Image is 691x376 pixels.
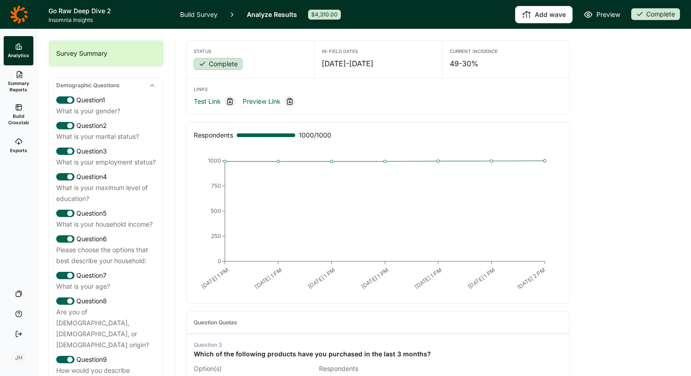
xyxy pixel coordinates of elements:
[56,182,156,204] div: What is your maximum level of education?
[596,9,620,20] span: Preview
[218,258,221,265] tspan: 0
[631,8,680,20] div: Complete
[322,48,434,54] div: In-Field Dates
[467,266,496,290] text: [DATE] 1 PM
[194,48,307,54] div: Status
[211,207,221,214] tspan: 500
[319,363,437,374] div: Respondents
[450,48,562,54] div: Current Incidence
[56,120,156,131] div: Question 2
[307,266,336,290] text: [DATE] 1 PM
[4,98,33,131] a: Build Crosstab
[56,131,156,142] div: What is your marital status?
[56,219,156,230] div: What is your household income?
[56,106,156,117] div: What is your gender?
[4,65,33,98] a: Summary Reports
[211,233,221,239] tspan: 250
[56,146,156,157] div: Question 3
[194,58,243,71] button: Complete
[56,307,156,350] div: Are you of [DEMOGRAPHIC_DATA], [DEMOGRAPHIC_DATA], or [DEMOGRAPHIC_DATA] origin?
[243,96,281,107] a: Preview Link
[56,354,156,365] div: Question 9
[194,341,431,349] div: Question 3
[48,16,169,24] span: Insomnia Insights
[224,96,235,107] div: Copy link
[308,10,341,20] div: $4,310.00
[200,266,230,290] text: [DATE] 1 PM
[56,281,156,292] div: What is your age?
[56,244,156,266] div: Please choose the options that best describe your household:
[284,96,295,107] div: Copy link
[194,319,237,326] div: Question Quotas
[194,86,562,92] div: Links
[194,349,431,360] div: Which of the following products have you purchased in the last 3 months?
[11,350,26,365] div: JH
[56,270,156,281] div: Question 7
[7,113,30,126] span: Build Crosstab
[360,266,390,290] text: [DATE] 1 PM
[211,182,221,189] tspan: 750
[413,266,443,290] text: [DATE] 1 PM
[208,157,221,164] tspan: 1000
[10,147,27,154] span: Exports
[7,80,30,93] span: Summary Reports
[253,266,283,290] text: [DATE] 1 PM
[194,363,312,374] div: Option(s)
[48,5,169,16] h1: Go Raw Deep Dive 2
[584,9,620,20] a: Preview
[194,96,221,107] a: Test Link
[56,171,156,182] div: Question 4
[49,41,163,66] div: Survey Summary
[56,296,156,307] div: Question 8
[450,58,562,69] div: 49-30%
[56,157,156,168] div: What is your employment status?
[4,36,33,65] a: Analytics
[631,8,680,21] button: Complete
[49,78,163,93] div: Demographic Questions
[194,58,243,70] div: Complete
[4,131,33,160] a: Exports
[322,58,434,69] div: [DATE] - [DATE]
[8,52,29,58] span: Analytics
[515,6,573,23] button: Add wave
[56,208,156,219] div: Question 5
[299,130,331,141] span: 1000 / 1000
[194,130,233,141] div: Respondents
[516,266,547,291] text: [DATE] 2 PM
[56,95,156,106] div: Question 1
[56,233,156,244] div: Question 6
